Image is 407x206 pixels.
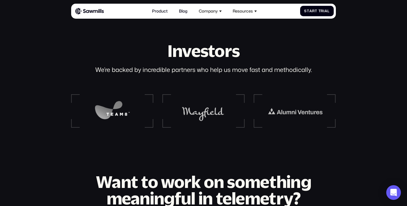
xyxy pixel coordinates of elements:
div: Resources [230,6,260,17]
span: a [309,9,312,13]
a: StartTrial [300,6,334,16]
span: a [325,9,327,13]
span: T [318,9,321,13]
div: Company [196,6,225,17]
a: Product [149,6,171,17]
span: t [315,9,317,13]
span: t [307,9,309,13]
span: r [321,9,323,13]
div: We’re backed by incredible partners who help us move fast and methodically. [95,65,312,74]
h2: Investors [167,43,240,59]
div: Resources [233,9,253,13]
div: Company [199,9,218,13]
span: l [327,9,330,13]
a: Blog [176,6,191,17]
div: Open Intercom Messenger [386,185,401,200]
span: i [323,9,325,13]
span: r [312,9,315,13]
span: S [304,9,307,13]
